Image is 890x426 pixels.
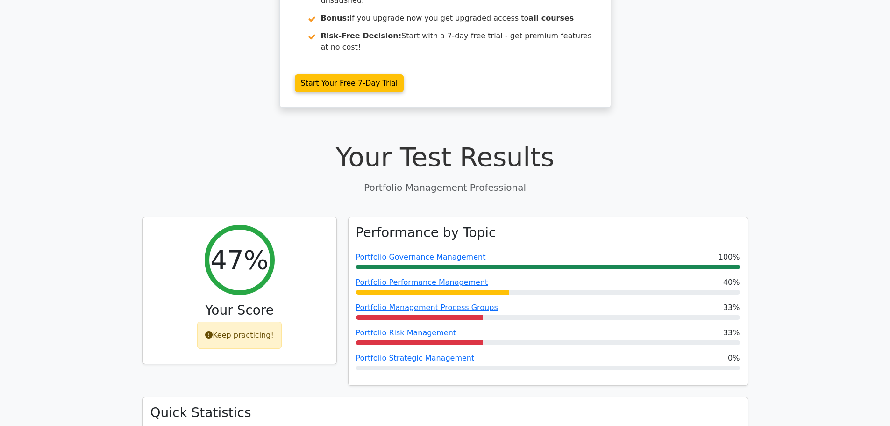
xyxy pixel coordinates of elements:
[150,405,740,421] h3: Quick Statistics
[719,252,740,263] span: 100%
[295,74,404,92] a: Start Your Free 7-Day Trial
[723,327,740,339] span: 33%
[356,354,475,362] a: Portfolio Strategic Management
[150,303,329,318] h3: Your Score
[356,278,488,287] a: Portfolio Performance Management
[723,302,740,313] span: 33%
[356,328,456,337] a: Portfolio Risk Management
[197,322,282,349] div: Keep practicing!
[142,141,748,173] h1: Your Test Results
[356,253,486,261] a: Portfolio Governance Management
[723,277,740,288] span: 40%
[356,225,496,241] h3: Performance by Topic
[210,244,268,275] h2: 47%
[728,353,740,364] span: 0%
[142,181,748,195] p: Portfolio Management Professional
[356,303,498,312] a: Portfolio Management Process Groups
